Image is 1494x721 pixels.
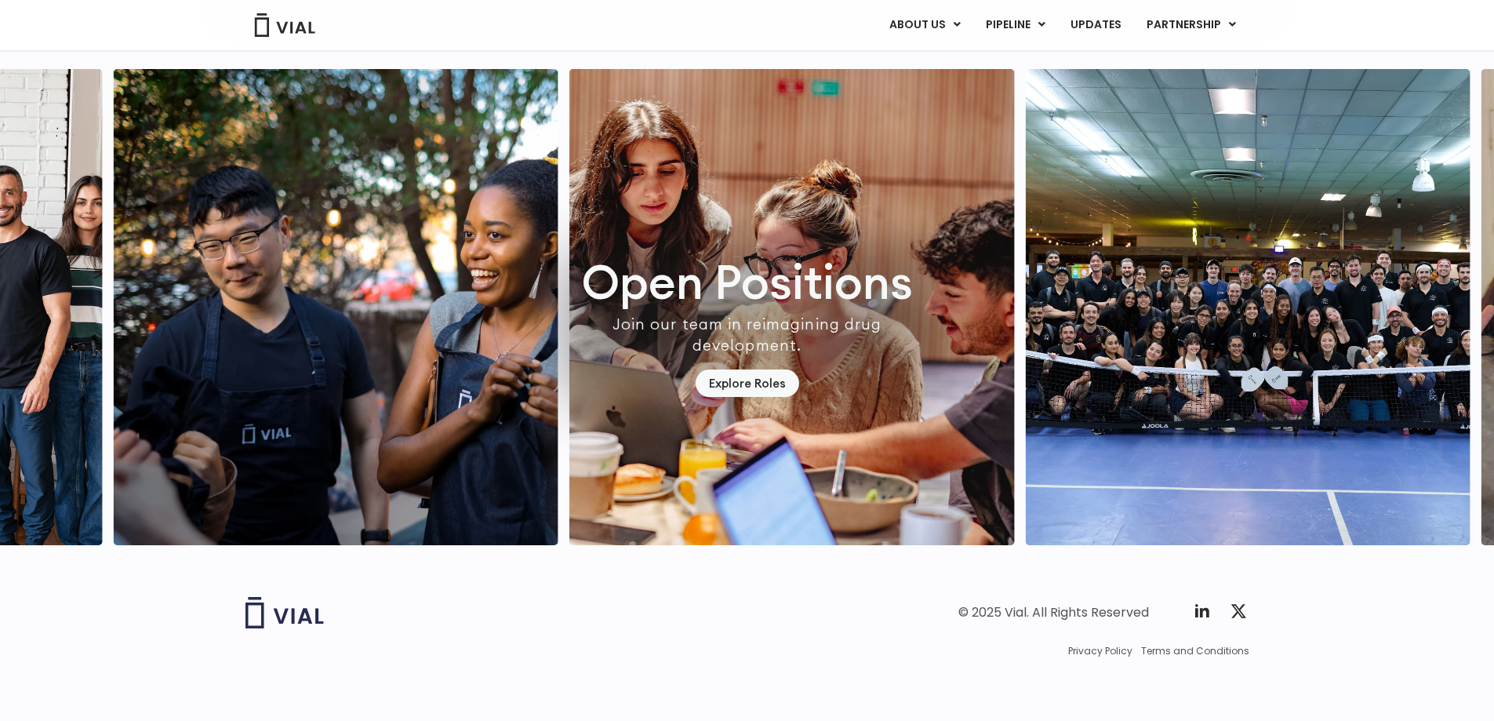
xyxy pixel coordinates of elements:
[253,13,316,37] img: Vial Logo
[1025,69,1470,545] div: 3 / 7
[569,69,1015,545] div: 2 / 7
[973,12,1057,38] a: PIPELINEMenu Toggle
[1134,12,1249,38] a: PARTNERSHIPMenu Toggle
[113,69,558,545] img: http://Group%20of%20people%20smiling%20wearing%20aprons
[1058,12,1133,38] a: UPDATES
[696,370,799,397] a: Explore Roles
[113,69,558,545] div: 1 / 7
[245,597,324,628] img: Vial logo wih "Vial" spelled out
[877,12,972,38] a: ABOUT USMenu Toggle
[1068,644,1132,658] a: Privacy Policy
[1141,644,1249,658] a: Terms and Conditions
[1025,69,1470,545] img: http://People%20posing%20for%20group%20picture%20after%20playing%20pickleball.
[958,604,1149,621] div: © 2025 Vial. All Rights Reserved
